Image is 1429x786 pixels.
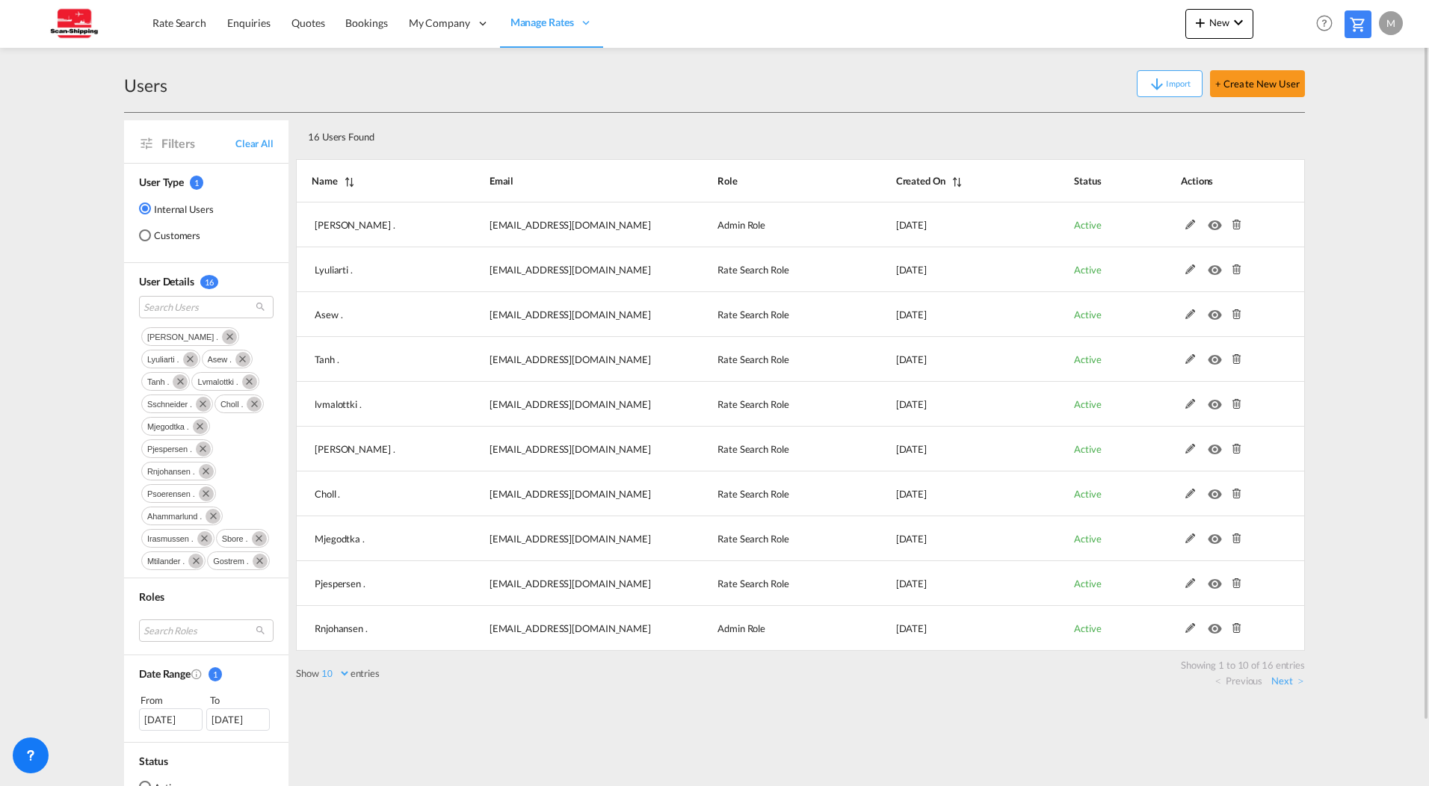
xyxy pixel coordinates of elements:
td: lyuliarti@scan-shipping.com [452,247,680,292]
button: icon-plus 400-fgNewicon-chevron-down [1185,9,1253,39]
span: gostrem . [213,557,248,566]
select: Showentries [319,667,351,680]
span: [DATE] [896,353,927,365]
span: Roles [139,590,164,603]
md-radio-button: Customers [139,228,214,243]
md-icon: icon-eye [1208,485,1227,495]
span: Active [1074,533,1101,545]
span: Clear All [235,137,274,150]
span: tanh . [147,377,169,386]
div: Press delete to remove this chip. [147,530,197,548]
span: asew . [208,355,232,364]
button: Remove [246,530,268,545]
div: Press delete to remove this chip. [197,373,241,391]
td: Rate Search Role [680,427,858,471]
span: [EMAIL_ADDRESS][DOMAIN_NAME] [490,398,651,410]
md-icon: icon-eye [1208,395,1227,406]
span: Rate Search Role [717,578,788,589]
td: Rate Search Role [680,471,858,516]
td: Rate Search Role [680,292,858,337]
span: [DATE] [896,578,927,589]
td: 2025-09-08 [859,247,1037,292]
span: Rate Search Role [717,309,788,321]
span: [EMAIL_ADDRESS][DOMAIN_NAME] [490,353,651,365]
button: icon-arrow-downImport [1137,70,1203,97]
span: [EMAIL_ADDRESS][DOMAIN_NAME] [490,264,651,276]
md-icon: icon-eye [1208,216,1227,226]
span: irasmussen . [147,534,194,543]
span: 1 [190,176,203,190]
md-icon: icon-eye [1208,619,1227,630]
span: [EMAIL_ADDRESS][DOMAIN_NAME] [490,533,651,545]
td: tanh@scan-shipping.com [452,337,680,382]
th: Actions [1143,159,1305,202]
span: Active [1074,219,1101,231]
div: Press delete to remove this chip. [147,485,198,503]
span: Bookings [345,16,387,29]
td: Mjegodtka . [296,516,452,561]
td: 2025-09-08 [859,292,1037,337]
label: Show entries [296,666,380,680]
td: 2025-09-08 [859,606,1037,651]
span: Help [1312,10,1337,36]
div: Users [124,73,167,97]
md-icon: icon-eye [1208,575,1227,585]
span: Active [1074,488,1101,500]
span: Asew . [315,309,342,321]
button: Remove [190,395,212,410]
div: To [209,693,274,708]
span: [PERSON_NAME] . [147,332,218,341]
button: Remove [247,552,269,567]
td: choll@scan-shipping.com [452,471,680,516]
span: [EMAIL_ADDRESS][DOMAIN_NAME] [490,578,651,589]
span: psoerensen . [147,489,195,498]
span: Admin Role [717,219,765,231]
span: [PERSON_NAME] . [315,443,395,455]
span: Active [1074,622,1101,634]
div: Press delete to remove this chip. [147,395,195,413]
span: Rate Search Role [717,264,788,276]
span: lyuliarti . [147,355,179,364]
td: 2025-09-08 [859,471,1037,516]
md-icon: Created On [191,668,203,680]
div: 16 Users Found [302,119,1200,149]
span: User Details [139,275,194,288]
span: [EMAIL_ADDRESS][DOMAIN_NAME] [490,622,651,634]
td: Rate Search Role [680,247,858,292]
md-icon: icon-eye [1208,306,1227,316]
td: 2025-09-08 [859,561,1037,606]
div: M [1379,11,1403,35]
span: [EMAIL_ADDRESS][DOMAIN_NAME] [490,488,651,500]
span: Tanh . [315,353,339,365]
th: Status [1037,159,1143,202]
a: Previous [1215,674,1262,687]
div: Press delete to remove this chip. [213,552,251,570]
span: Active [1074,398,1101,410]
td: mjegodtka@scan-shipping.com [452,516,680,561]
div: Press delete to remove this chip. [147,373,172,391]
span: mtilander . [147,557,185,566]
td: Rate Search Role [680,337,858,382]
md-chips-wrap: Chips container. Use arrow keys to select chips. [139,324,274,570]
div: Press delete to remove this chip. [147,552,188,570]
td: Tanh . [296,337,452,382]
span: sschneider . [147,400,192,409]
button: Remove [191,530,214,545]
span: Rate Search Role [717,488,788,500]
td: lvmalottki@scan-shipping.com [452,382,680,427]
div: From [139,693,205,708]
md-icon: icon-plus 400-fg [1191,13,1209,31]
th: Created On [859,159,1037,202]
td: Choll . [296,471,452,516]
span: Rate Search Role [717,443,788,455]
span: [PERSON_NAME] . [315,219,395,231]
span: Admin Role [717,622,765,634]
span: Active [1074,578,1101,589]
span: [EMAIL_ADDRESS][DOMAIN_NAME] [490,309,651,321]
span: [DATE] [896,219,927,231]
td: mlarsen@scan-shipping.com [452,202,680,247]
button: Remove [193,485,215,500]
span: [DATE] [896,488,927,500]
span: [DATE] [896,264,927,276]
span: My Company [409,16,470,31]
